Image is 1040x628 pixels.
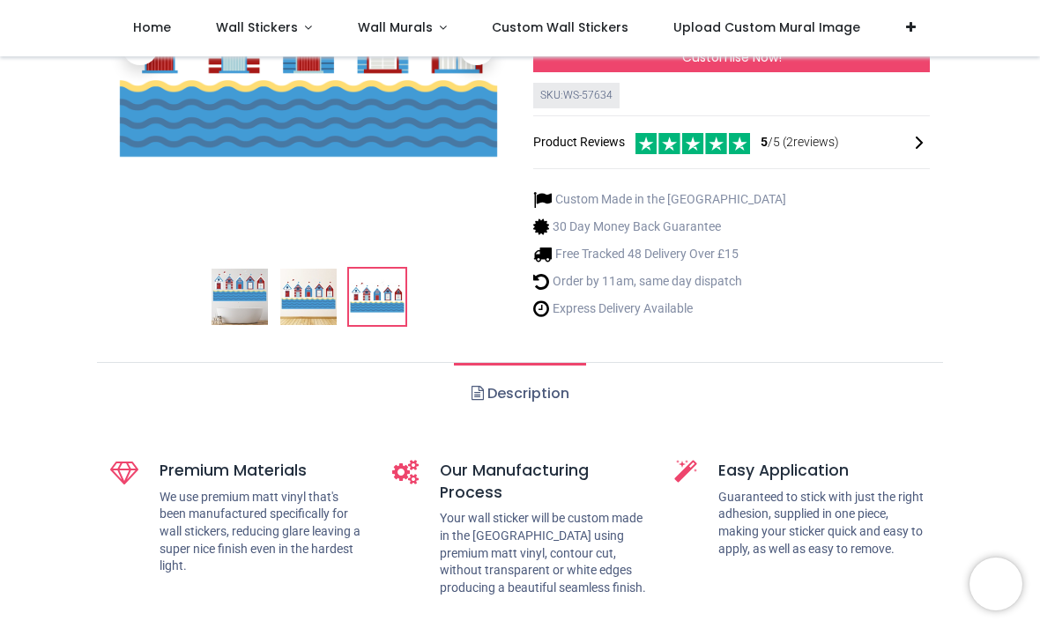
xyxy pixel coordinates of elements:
[718,489,930,558] p: Guaranteed to stick with just the right adhesion, supplied in one piece, making your sticker quic...
[440,460,648,503] h5: Our Manufacturing Process
[969,558,1022,610] iframe: Brevo live chat
[440,510,648,596] p: Your wall sticker will be custom made in the [GEOGRAPHIC_DATA] using premium matt vinyl, contour ...
[682,48,782,66] span: Customise Now!
[492,18,628,36] span: Custom Wall Stickers
[533,299,786,318] li: Express Delivery Available
[761,135,768,149] span: 5
[533,130,930,154] div: Product Reviews
[358,18,433,36] span: Wall Murals
[212,269,268,325] img: Beach Huts Nautical Seaside Wall Sticker
[533,245,786,263] li: Free Tracked 48 Delivery Over £15
[160,489,366,575] p: We use premium matt vinyl that's been manufactured specifically for wall stickers, reducing glare...
[718,460,930,482] h5: Easy Application
[160,460,366,482] h5: Premium Materials
[280,269,337,325] img: WS-57634-02
[673,18,860,36] span: Upload Custom Mural Image
[761,134,839,151] span: /5 ( 2 reviews)
[133,18,171,36] span: Home
[533,83,620,108] div: SKU: WS-57634
[349,269,405,325] img: WS-57634-03
[533,218,786,236] li: 30 Day Money Back Guarantee
[533,272,786,291] li: Order by 11am, same day dispatch
[216,18,298,36] span: Wall Stickers
[454,363,585,425] a: Description
[533,190,786,209] li: Custom Made in the [GEOGRAPHIC_DATA]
